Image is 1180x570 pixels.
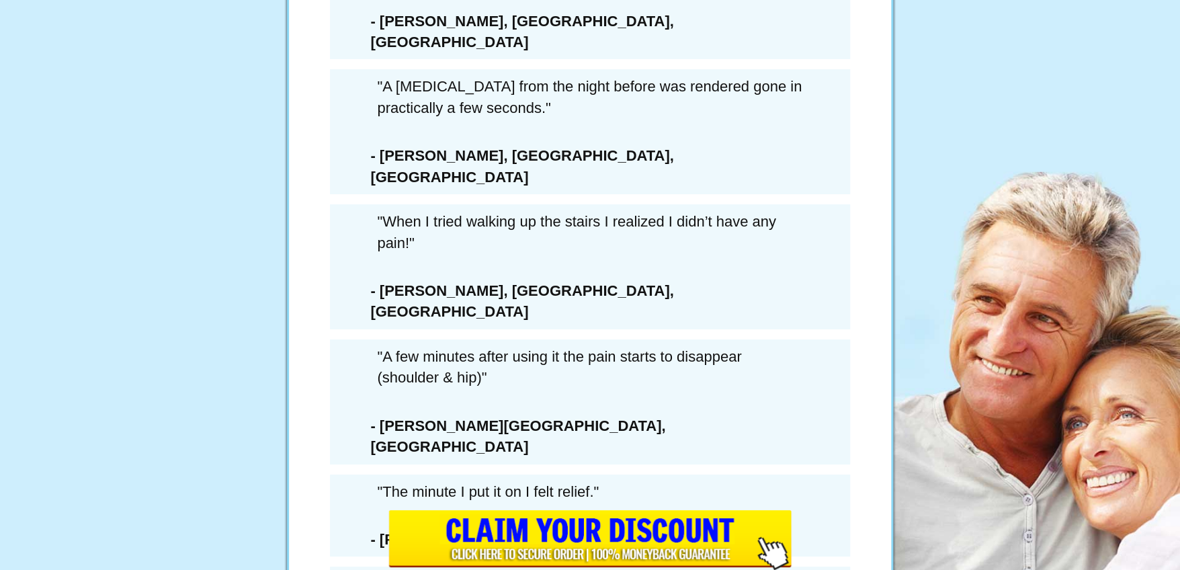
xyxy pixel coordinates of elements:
[370,147,673,185] strong: - [PERSON_NAME], [GEOGRAPHIC_DATA], [GEOGRAPHIC_DATA]
[337,69,843,125] p: "A [MEDICAL_DATA] from the night before was rendered gone in practically a few seconds."
[370,13,673,50] strong: - [PERSON_NAME], [GEOGRAPHIC_DATA], [GEOGRAPHIC_DATA]
[370,282,673,320] strong: - [PERSON_NAME], [GEOGRAPHIC_DATA], [GEOGRAPHIC_DATA]
[388,510,792,570] input: Submit
[337,339,843,395] p: "A few minutes after using it the pain starts to disappear (shoulder & hip)"
[337,475,843,509] p: "The minute I put it on I felt relief."
[337,204,843,260] p: "When I tried walking up the stairs I realized I didn’t have any pain!"
[370,417,665,455] strong: - [PERSON_NAME][GEOGRAPHIC_DATA], [GEOGRAPHIC_DATA]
